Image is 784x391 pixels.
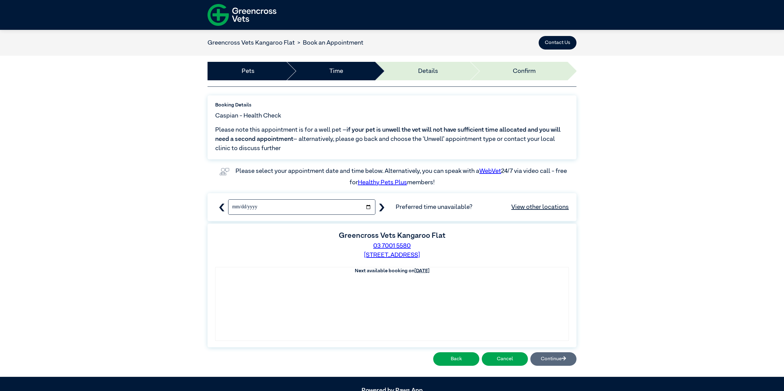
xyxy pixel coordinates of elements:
u: [DATE] [414,269,430,273]
a: Pets [242,66,255,76]
a: 03 7001 5580 [373,243,411,249]
span: if your pet is unwell the vet will not have sufficient time allocated and you will need a second ... [215,127,560,142]
span: Preferred time unavailable? [396,202,569,212]
nav: breadcrumb [208,38,363,47]
a: Greencross Vets Kangaroo Flat [208,40,295,46]
a: View other locations [511,202,569,212]
label: Greencross Vets Kangaroo Flat [339,232,445,239]
a: Time [329,66,343,76]
button: Contact Us [539,36,576,50]
th: Next available booking on [216,267,568,275]
a: WebVet [479,168,501,174]
span: Please note this appointment is for a well pet – – alternatively, please go back and choose the ‘... [215,125,569,153]
label: Booking Details [215,102,569,109]
span: Caspian - Health Check [215,111,281,120]
label: Please select your appointment date and time below. Alternatively, you can speak with a 24/7 via ... [236,168,568,185]
li: Book an Appointment [295,38,363,47]
img: f-logo [208,2,276,28]
img: vet [217,166,232,178]
a: [STREET_ADDRESS] [364,252,420,258]
button: Cancel [482,352,528,366]
a: Healthy Pets Plus [358,179,407,186]
button: Back [433,352,479,366]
